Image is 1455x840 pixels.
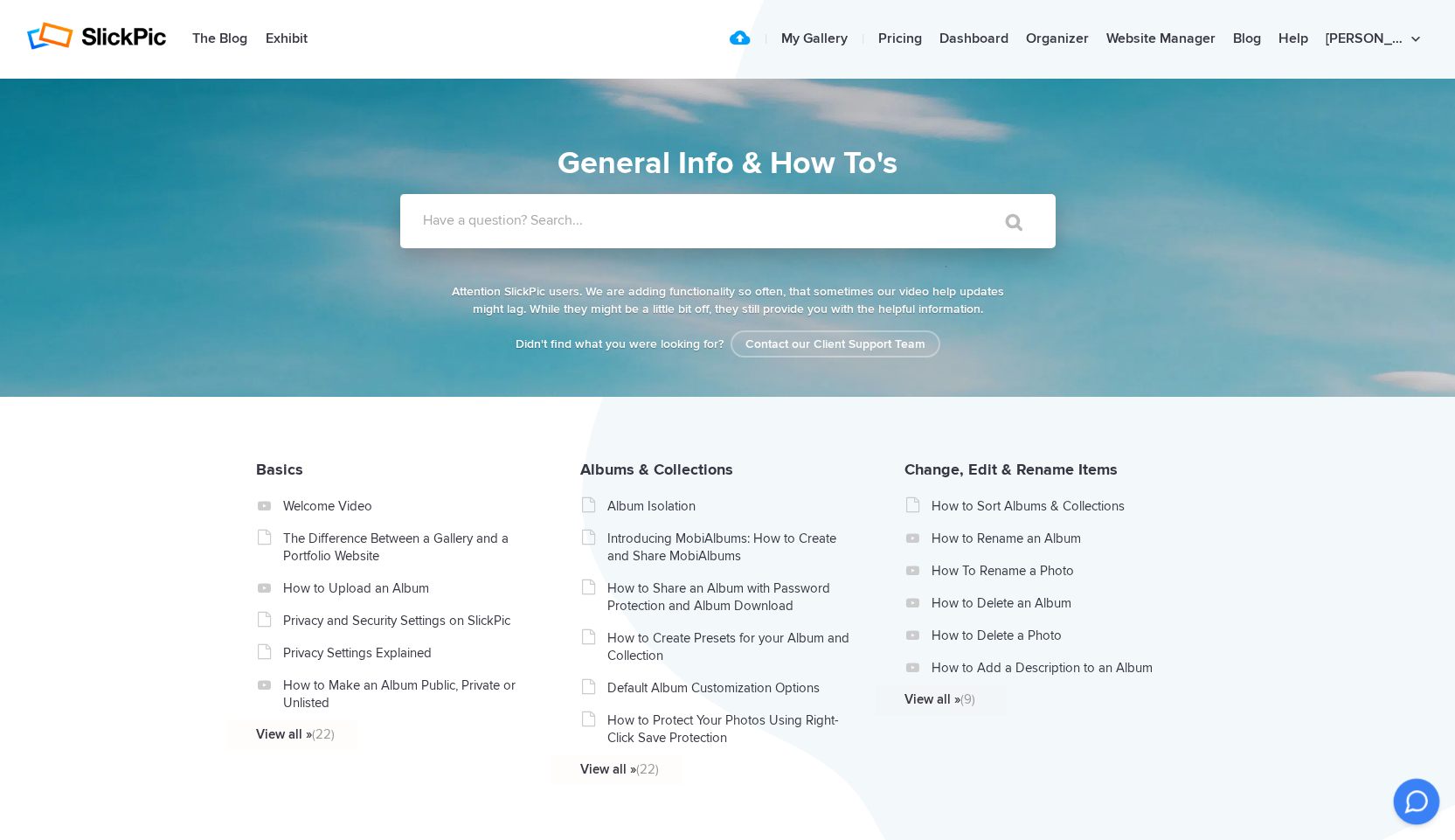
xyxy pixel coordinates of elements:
a: Contact our Client Support Team [731,330,940,358]
a: Album Isolation [607,497,855,515]
p: Didn't find what you were looking for? [448,336,1008,353]
a: Default Album Customization Options [607,679,855,697]
input:  [969,201,1043,243]
a: Change, Edit & Rename Items [904,460,1118,479]
a: How to Add a Description to an Album [932,659,1179,677]
label: Have a question? Search... [423,212,1078,229]
a: The Difference Between a Gallery and a Portfolio Website [283,530,530,565]
a: How to Sort Albums & Collections [932,497,1179,515]
a: View all »(9) [904,691,1152,708]
a: How to Delete a Photo [932,627,1179,644]
a: Introducing MobiAlbums: How to Create and Share MobiAlbums [607,530,855,565]
a: Basics [256,460,303,479]
h1: General Info & How To's [322,140,1134,187]
a: Privacy Settings Explained [283,644,530,662]
a: How to Delete an Album [932,594,1179,612]
a: How to Share an Album with Password Protection and Album Download [607,580,855,614]
a: How to Upload an Album [283,580,530,597]
a: How to Protect Your Photos Using Right-Click Save Protection [607,712,855,746]
a: How to Rename an Album [932,530,1179,547]
a: View all »(22) [256,725,503,743]
a: Welcome Video [283,497,530,515]
p: Attention SlickPic users. We are adding functionality so often, that sometimes our video help upd... [448,283,1008,318]
a: Albums & Collections [580,460,733,479]
a: How To Rename a Photo [932,562,1179,580]
a: View all »(22) [580,760,828,778]
a: How to Create Presets for your Album and Collection [607,629,855,664]
a: How to Make an Album Public, Private or Unlisted [283,677,530,712]
a: Privacy and Security Settings on SlickPic [283,612,530,629]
